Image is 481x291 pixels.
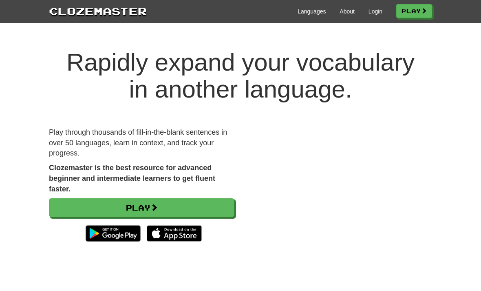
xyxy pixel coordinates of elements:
[49,198,234,217] a: Play
[49,127,234,159] p: Play through thousands of fill-in-the-blank sentences in over 50 languages, learn in context, and...
[368,7,382,16] a: Login
[49,3,147,18] a: Clozemaster
[147,225,202,242] img: Download_on_the_App_Store_Badge_US-UK_135x40-25178aeef6eb6b83b96f5f2d004eda3bffbb37122de64afbaef7...
[82,221,145,246] img: Get it on Google Play
[49,164,215,193] strong: Clozemaster is the best resource for advanced beginner and intermediate learners to get fluent fa...
[396,4,432,18] a: Play
[340,7,355,16] a: About
[298,7,326,16] a: Languages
